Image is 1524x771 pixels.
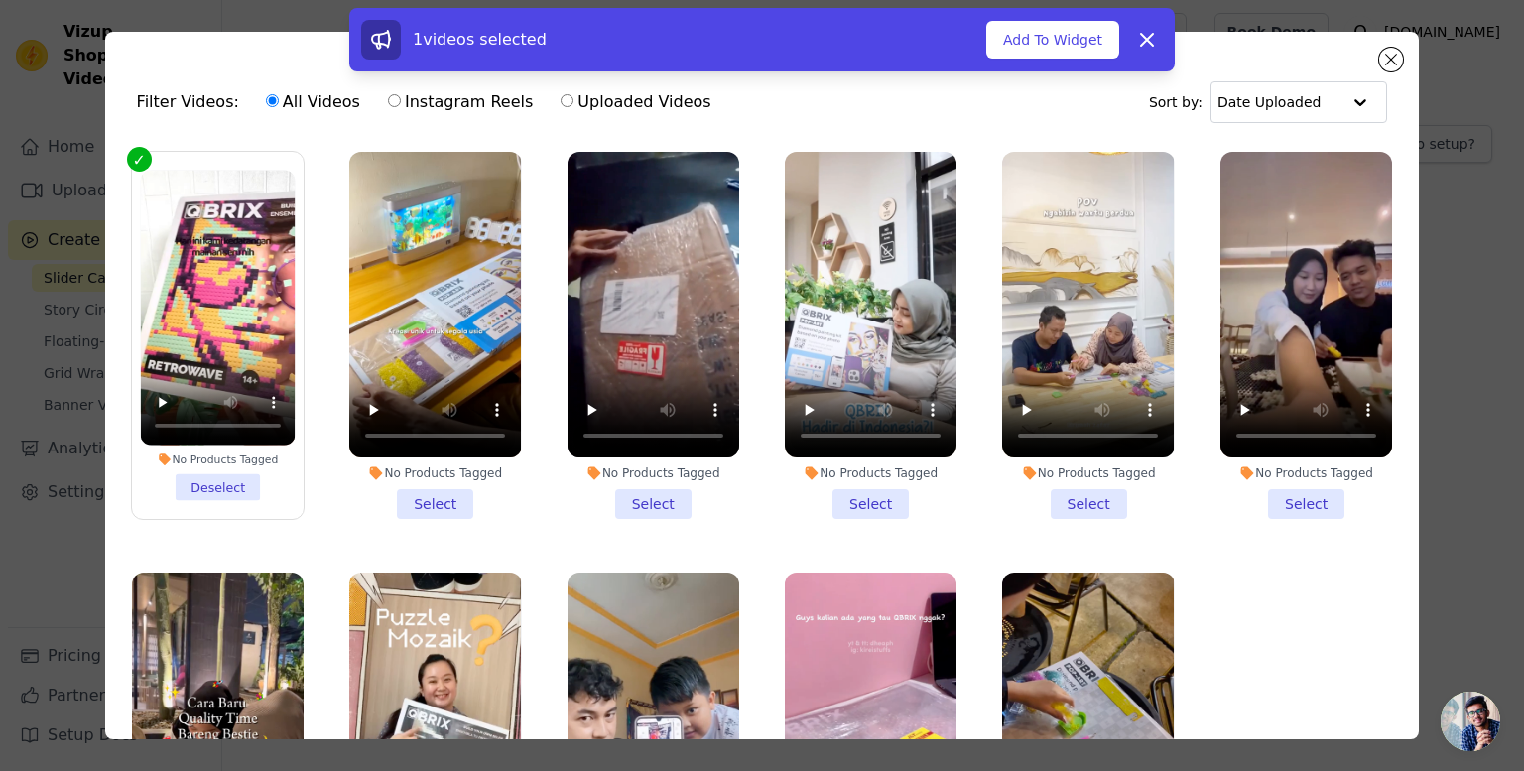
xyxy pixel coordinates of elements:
[1441,692,1500,751] div: Open chat
[1002,465,1174,481] div: No Products Tagged
[785,465,956,481] div: No Products Tagged
[413,30,547,49] span: 1 videos selected
[137,79,722,125] div: Filter Videos:
[560,89,711,115] label: Uploaded Videos
[568,465,739,481] div: No Products Tagged
[265,89,361,115] label: All Videos
[140,452,295,466] div: No Products Tagged
[387,89,534,115] label: Instagram Reels
[1220,465,1392,481] div: No Products Tagged
[349,465,521,481] div: No Products Tagged
[1149,81,1388,123] div: Sort by:
[986,21,1119,59] button: Add To Widget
